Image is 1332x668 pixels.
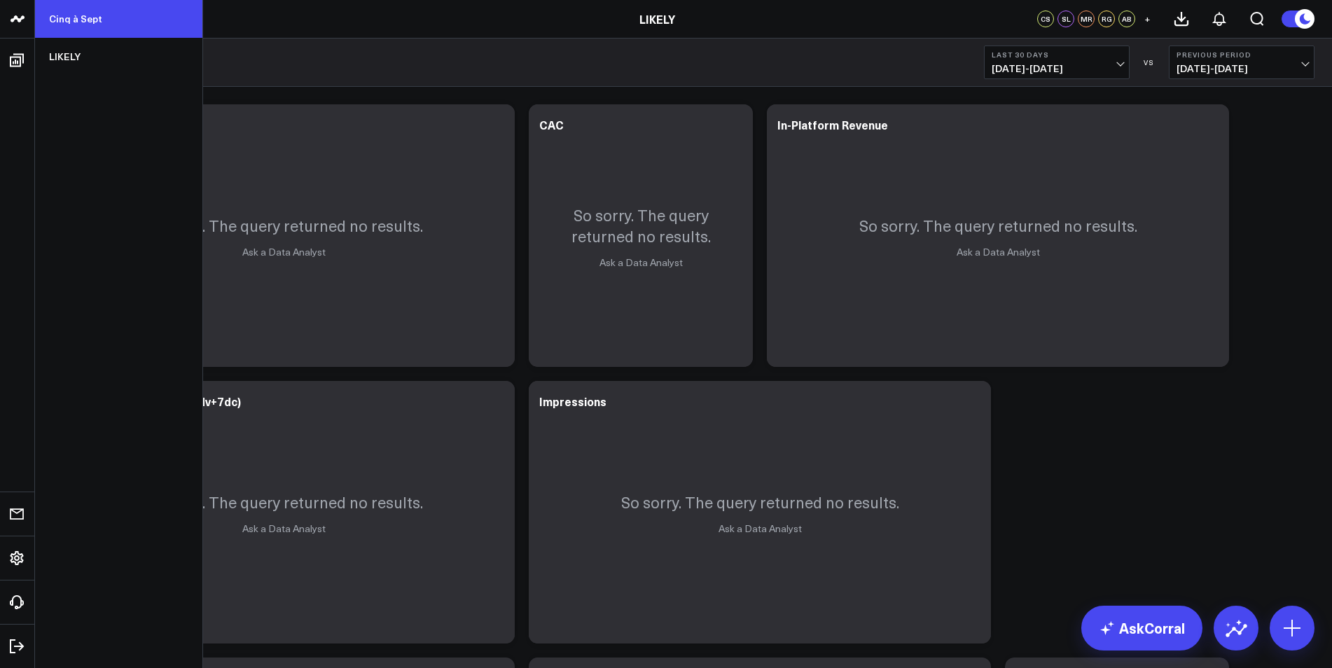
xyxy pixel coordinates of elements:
[1177,63,1307,74] span: [DATE] - [DATE]
[957,245,1040,258] a: Ask a Data Analyst
[1098,11,1115,27] div: RG
[984,46,1130,79] button: Last 30 Days[DATE]-[DATE]
[639,11,675,27] a: LIKELY
[1177,50,1307,59] b: Previous Period
[1057,11,1074,27] div: SL
[992,63,1122,74] span: [DATE] - [DATE]
[1037,11,1054,27] div: CS
[992,50,1122,59] b: Last 30 Days
[242,522,326,535] a: Ask a Data Analyst
[539,394,606,409] div: Impressions
[621,492,899,513] p: So sorry. The query returned no results.
[859,215,1137,236] p: So sorry. The query returned no results.
[719,522,802,535] a: Ask a Data Analyst
[1139,11,1156,27] button: +
[543,204,739,246] p: So sorry. The query returned no results.
[1078,11,1095,27] div: MR
[242,245,326,258] a: Ask a Data Analyst
[1118,11,1135,27] div: AB
[539,117,564,132] div: CAC
[777,117,888,132] div: In-Platform Revenue
[145,215,423,236] p: So sorry. The query returned no results.
[1137,58,1162,67] div: VS
[35,38,202,76] a: LIKELY
[1169,46,1314,79] button: Previous Period[DATE]-[DATE]
[1144,14,1151,24] span: +
[1081,606,1202,650] a: AskCorral
[145,492,423,513] p: So sorry. The query returned no results.
[599,256,683,269] a: Ask a Data Analyst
